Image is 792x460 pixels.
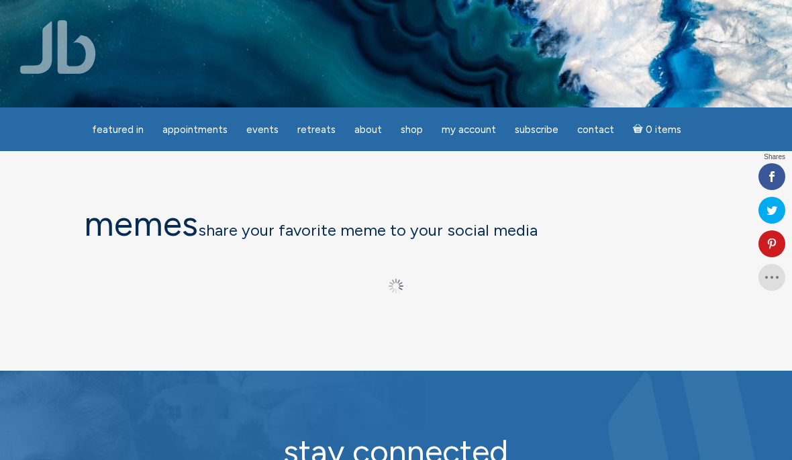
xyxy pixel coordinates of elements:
button: Load More [359,272,434,300]
span: Appointments [162,124,228,136]
img: Jamie Butler. The Everyday Medium [20,20,96,74]
span: featured in [92,124,144,136]
i: Cart [633,124,646,136]
span: About [354,124,382,136]
h1: memes [84,205,708,249]
a: Shop [393,117,431,143]
span: Contact [577,124,614,136]
a: Retreats [289,117,344,143]
a: Appointments [154,117,236,143]
span: Shop [401,124,423,136]
span: Retreats [297,124,336,136]
span: My Account [442,124,496,136]
a: Contact [569,117,622,143]
span: 0 items [646,125,681,135]
a: About [346,117,390,143]
span: Events [246,124,279,136]
span: share your favorite meme to your social media [198,220,538,240]
a: Cart0 items [625,116,689,143]
span: Shares [764,154,785,160]
a: featured in [84,117,152,143]
a: My Account [434,117,504,143]
span: Subscribe [515,124,558,136]
a: Subscribe [507,117,566,143]
a: Events [238,117,287,143]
